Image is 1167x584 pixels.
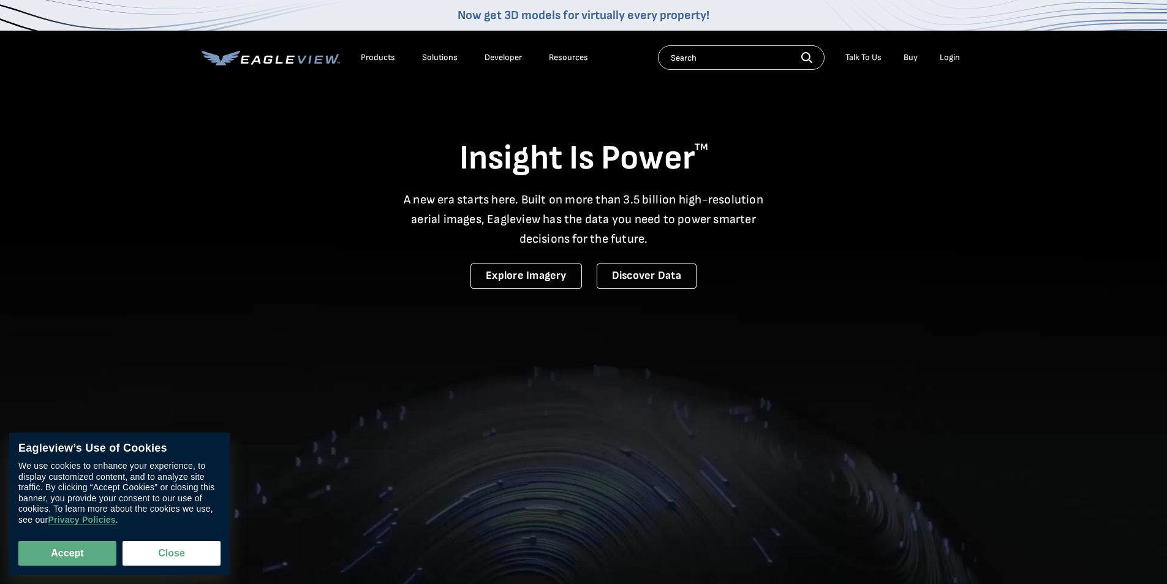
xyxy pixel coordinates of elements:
[18,442,221,455] div: Eagleview’s Use of Cookies
[123,541,221,566] button: Close
[470,264,582,289] a: Explore Imagery
[658,45,825,70] input: Search
[485,52,522,63] a: Developer
[695,142,708,153] sup: TM
[458,8,709,23] a: Now get 3D models for virtually every property!
[18,541,116,566] button: Accept
[202,137,966,180] h1: Insight Is Power
[18,461,221,526] div: We use cookies to enhance your experience, to display customized content, and to analyze site tra...
[597,264,697,289] a: Discover Data
[940,52,960,63] div: Login
[904,52,918,63] a: Buy
[845,52,882,63] div: Talk To Us
[48,515,115,526] a: Privacy Policies
[361,52,395,63] div: Products
[396,190,771,249] p: A new era starts here. Built on more than 3.5 billion high-resolution aerial images, Eagleview ha...
[422,52,458,63] div: Solutions
[549,52,588,63] div: Resources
